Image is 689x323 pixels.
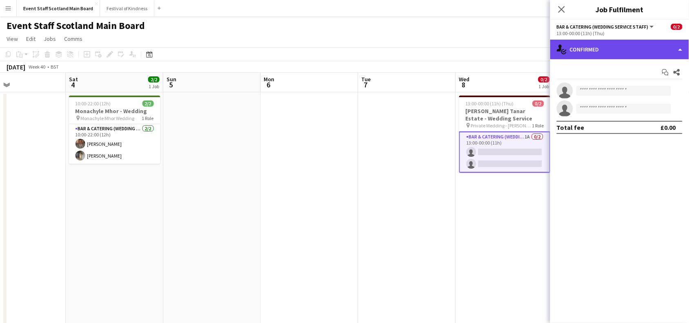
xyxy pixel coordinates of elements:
app-job-card: 10:00-22:00 (12h)2/2Monachyle Mhor - Wedding Monachyle Mhor Wedding1 RoleBar & Catering (Wedding ... [69,96,160,164]
span: 13:00-00:00 (11h) (Thu) [466,100,514,107]
h3: [PERSON_NAME] Tanar Estate - Wedding Service [459,107,551,122]
span: Wed [459,76,470,83]
button: Bar & Catering (Wedding Service Staff) [557,24,655,30]
span: Comms [64,35,82,42]
h3: Monachyle Mhor - Wedding [69,107,160,115]
span: Jobs [44,35,56,42]
a: Comms [61,33,86,44]
span: 5 [165,80,176,89]
span: Monachyle Mhor Wedding [81,115,135,121]
div: 13:00-00:00 (11h) (Thu) [557,30,682,36]
button: Event Staff Scotland Main Board [17,0,100,16]
span: 0/2 [538,76,550,82]
span: Sat [69,76,78,83]
span: 7 [360,80,371,89]
span: 10:00-22:00 (12h) [76,100,111,107]
div: Confirmed [550,40,689,59]
h3: Job Fulfilment [550,4,689,15]
app-card-role: Bar & Catering (Wedding Service Staff)1A0/213:00-00:00 (11h) [459,131,551,173]
span: 1 Role [142,115,154,121]
div: 1 Job [149,83,159,89]
h1: Event Staff Scotland Main Board [7,20,145,32]
span: View [7,35,18,42]
span: Mon [264,76,275,83]
span: 0/2 [533,100,544,107]
span: Edit [26,35,36,42]
a: View [3,33,21,44]
span: 2/2 [148,76,160,82]
div: [DATE] [7,63,25,71]
a: Edit [23,33,39,44]
span: 2/2 [142,100,154,107]
div: 1 Job [539,83,549,89]
span: Sun [167,76,176,83]
span: Tue [362,76,371,83]
div: BST [51,64,59,70]
app-card-role: Bar & Catering (Wedding Service Staff)2/210:00-22:00 (12h)[PERSON_NAME][PERSON_NAME] [69,124,160,164]
button: Festival of Kindness [100,0,154,16]
span: Private Wedding - [PERSON_NAME] [471,123,532,129]
span: 4 [68,80,78,89]
span: Week 40 [27,64,47,70]
span: 0/2 [671,24,682,30]
div: Total fee [557,123,585,131]
span: 6 [263,80,275,89]
div: £0.00 [661,123,676,131]
span: 8 [458,80,470,89]
app-job-card: 13:00-00:00 (11h) (Thu)0/2[PERSON_NAME] Tanar Estate - Wedding Service Private Wedding - [PERSON_... [459,96,551,173]
span: 1 Role [532,123,544,129]
a: Jobs [40,33,59,44]
span: Bar & Catering (Wedding Service Staff) [557,24,649,30]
